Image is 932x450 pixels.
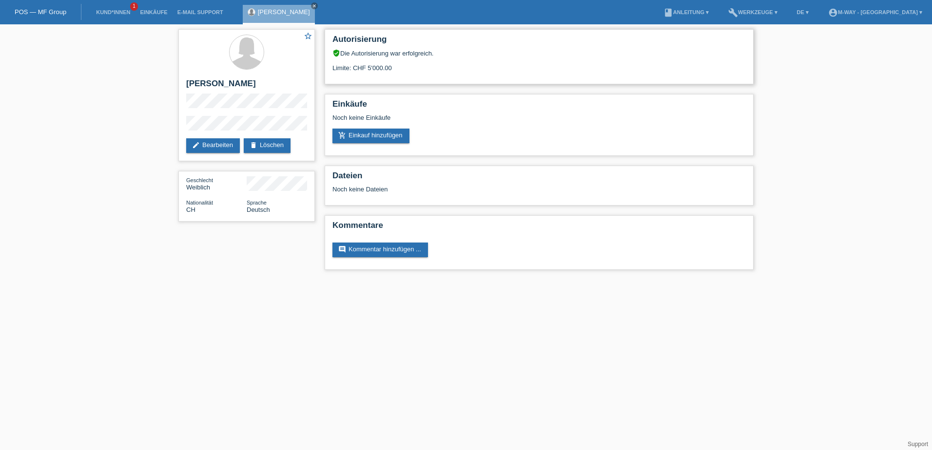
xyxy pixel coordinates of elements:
h2: Einkäufe [332,99,746,114]
a: editBearbeiten [186,138,240,153]
a: close [311,2,318,9]
h2: [PERSON_NAME] [186,79,307,94]
div: Weiblich [186,176,247,191]
i: book [663,8,673,18]
h2: Kommentare [332,221,746,235]
a: POS — MF Group [15,8,66,16]
span: Deutsch [247,206,270,213]
i: verified_user [332,49,340,57]
i: delete [250,141,257,149]
div: Limite: CHF 5'000.00 [332,57,746,72]
a: star_border [304,32,312,42]
i: edit [192,141,200,149]
div: Noch keine Dateien [332,186,630,193]
div: Die Autorisierung war erfolgreich. [332,49,746,57]
div: Noch keine Einkäufe [332,114,746,129]
a: Einkäufe [135,9,172,15]
i: build [728,8,738,18]
a: deleteLöschen [244,138,291,153]
a: DE ▾ [792,9,814,15]
a: Support [908,441,928,448]
h2: Dateien [332,171,746,186]
a: bookAnleitung ▾ [659,9,714,15]
i: account_circle [828,8,838,18]
a: E-Mail Support [173,9,228,15]
i: add_shopping_cart [338,131,346,139]
span: Schweiz [186,206,195,213]
a: account_circlem-way - [GEOGRAPHIC_DATA] ▾ [823,9,927,15]
span: Sprache [247,200,267,206]
h2: Autorisierung [332,35,746,49]
span: Nationalität [186,200,213,206]
i: close [312,3,317,8]
a: commentKommentar hinzufügen ... [332,243,428,257]
a: Kund*innen [91,9,135,15]
span: Geschlecht [186,177,213,183]
span: 1 [130,2,138,11]
a: add_shopping_cartEinkauf hinzufügen [332,129,409,143]
a: buildWerkzeuge ▾ [723,9,782,15]
i: comment [338,245,346,253]
i: star_border [304,32,312,40]
a: [PERSON_NAME] [258,8,310,16]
